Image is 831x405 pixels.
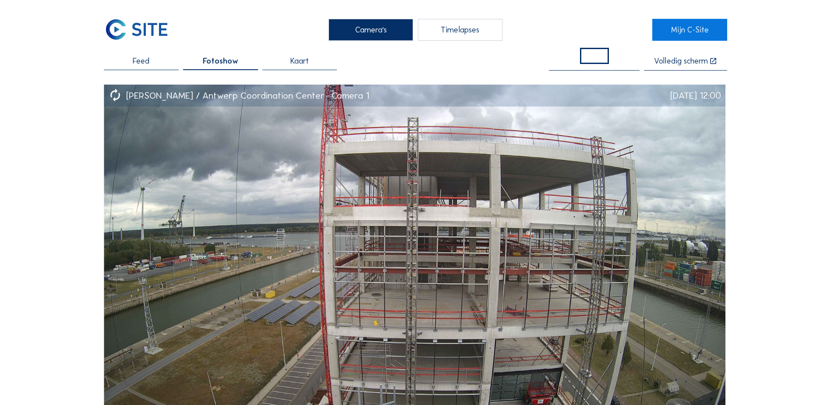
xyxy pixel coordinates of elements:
span: Kaart [290,57,309,65]
span: Feed [133,57,149,65]
span: Fotoshow [203,57,238,65]
div: [PERSON_NAME] / Antwerp Coordination Center [126,91,331,100]
div: Volledig scherm [654,57,708,65]
div: [DATE] 12:00 [670,91,721,100]
a: C-SITE Logo [104,19,179,41]
a: Mijn C-Site [652,19,727,41]
div: Camera's [329,19,413,41]
div: Camera 1 [332,91,369,100]
div: Timelapses [418,19,502,41]
img: C-SITE Logo [104,19,169,41]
